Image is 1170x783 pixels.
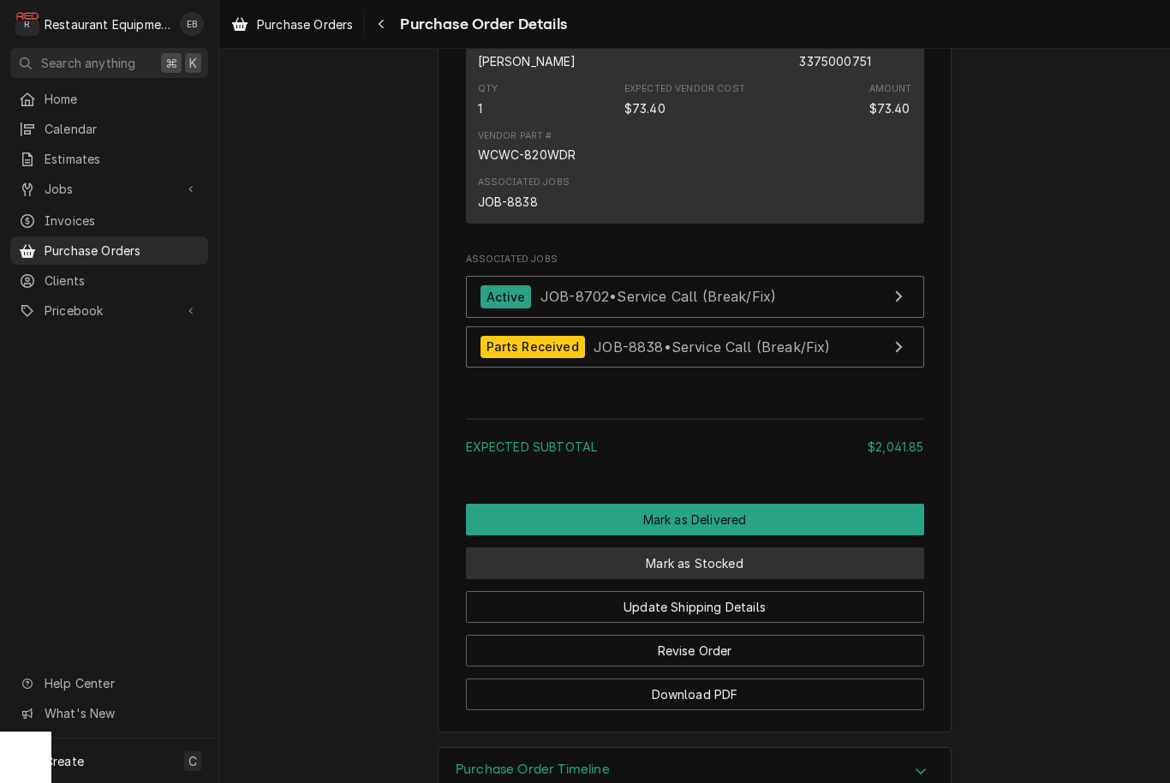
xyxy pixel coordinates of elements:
[466,591,924,623] button: Update Shipping Details
[466,504,924,710] div: Button Group
[869,82,912,117] div: Amount
[188,752,197,770] span: C
[10,266,208,295] a: Clients
[481,285,532,308] div: Active
[466,276,924,318] a: View Job
[10,296,208,325] a: Go to Pricebook
[367,10,395,38] button: Navigate back
[478,146,576,164] div: WCWC-820WDR
[10,699,208,727] a: Go to What's New
[45,674,198,692] span: Help Center
[15,12,39,36] div: Restaurant Equipment Diagnostics's Avatar
[466,438,924,456] div: Subtotal
[45,15,170,33] div: Restaurant Equipment Diagnostics
[165,54,177,72] span: ⌘
[466,678,924,710] button: Download PDF
[478,82,501,117] div: Quantity
[466,535,924,579] div: Button Group Row
[180,12,204,36] div: Emily Bird's Avatar
[45,754,84,768] span: Create
[224,10,360,39] a: Purchase Orders
[466,666,924,710] div: Button Group Row
[10,206,208,235] a: Invoices
[478,193,538,211] div: JOB-8838
[869,82,912,96] div: Amount
[869,99,910,117] div: Amount
[45,704,198,722] span: What's New
[540,288,776,305] span: JOB-8702 • Service Call (Break/Fix)
[466,504,924,535] div: Button Group Row
[466,253,924,377] div: Associated Jobs
[624,82,745,117] div: Expected Vendor Cost
[45,90,200,108] span: Home
[45,120,200,138] span: Calendar
[10,115,208,143] a: Calendar
[257,15,353,33] span: Purchase Orders
[466,412,924,468] div: Amount Summary
[15,12,39,36] div: R
[478,82,501,96] div: Qty.
[466,253,924,266] span: Associated Jobs
[45,242,200,260] span: Purchase Orders
[478,129,552,143] div: Vendor Part #
[189,54,197,72] span: K
[45,272,200,290] span: Clients
[624,99,666,117] div: Expected Vendor Cost
[10,145,208,173] a: Estimates
[466,326,924,368] a: View Job
[456,762,610,778] h3: Purchase Order Timeline
[478,176,570,189] div: Associated Jobs
[10,236,208,265] a: Purchase Orders
[466,579,924,623] div: Button Group Row
[478,52,576,70] div: Manufacturer
[624,82,745,96] div: Expected Vendor Cost
[799,36,911,70] div: Part Number
[868,438,923,456] div: $2,041.85
[481,336,585,359] div: Parts Received
[466,623,924,666] div: Button Group Row
[395,13,567,36] span: Purchase Order Details
[466,635,924,666] button: Revise Order
[45,212,200,230] span: Invoices
[180,12,204,36] div: EB
[10,669,208,697] a: Go to Help Center
[466,439,598,454] span: Expected Subtotal
[45,150,200,168] span: Estimates
[10,175,208,203] a: Go to Jobs
[45,180,174,198] span: Jobs
[45,302,174,320] span: Pricebook
[478,99,482,117] div: Quantity
[799,52,871,70] div: Part Number
[478,36,576,70] div: Manufacturer
[10,48,208,78] button: Search anything⌘K
[466,504,924,535] button: Mark as Delivered
[41,54,135,72] span: Search anything
[594,338,830,355] span: JOB-8838 • Service Call (Break/Fix)
[466,547,924,579] button: Mark as Stocked
[10,85,208,113] a: Home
